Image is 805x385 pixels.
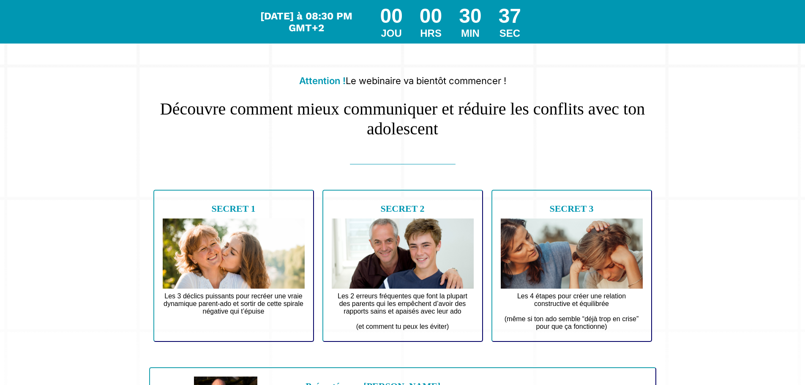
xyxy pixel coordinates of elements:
text: Les 4 étapes pour créer une relation constructive et équilibrée (même si ton ado semble “déjà tro... [501,290,643,333]
div: MIN [459,27,481,39]
div: 30 [459,4,481,27]
b: SECRET 1 [211,203,255,214]
img: 6e5ea48f4dd0521e46c6277ff4d310bb_Design_sans_titre_5.jpg [501,218,643,289]
img: d70f9ede54261afe2763371d391305a3_Design_sans_titre_4.jpg [163,218,305,289]
div: Le webinar commence dans... [258,10,355,34]
div: JOU [380,27,402,39]
div: 37 [499,4,521,27]
h1: Découvre comment mieux communiquer et réduire les conflits avec ton adolescent [149,90,656,139]
text: Les 3 déclics puissants pour recréer une vraie dynamique parent-ado et sortir de cette spirale né... [163,290,305,325]
text: Les 2 erreurs fréquentes que font la plupart des parents qui les empêchent d’avoir des rapports s... [332,290,474,333]
div: SEC [499,27,521,39]
h2: Le webinaire va bientôt commencer ! [149,71,656,90]
div: 00 [380,4,402,27]
b: SECRET 3 [549,203,593,214]
div: 00 [420,4,442,27]
div: HRS [420,27,442,39]
b: Attention ! [299,75,346,86]
img: 774e71fe38cd43451293438b60a23fce_Design_sans_titre_1.jpg [332,218,474,289]
b: SECRET 2 [380,203,424,214]
span: [DATE] à 08:30 PM GMT+2 [260,10,352,34]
